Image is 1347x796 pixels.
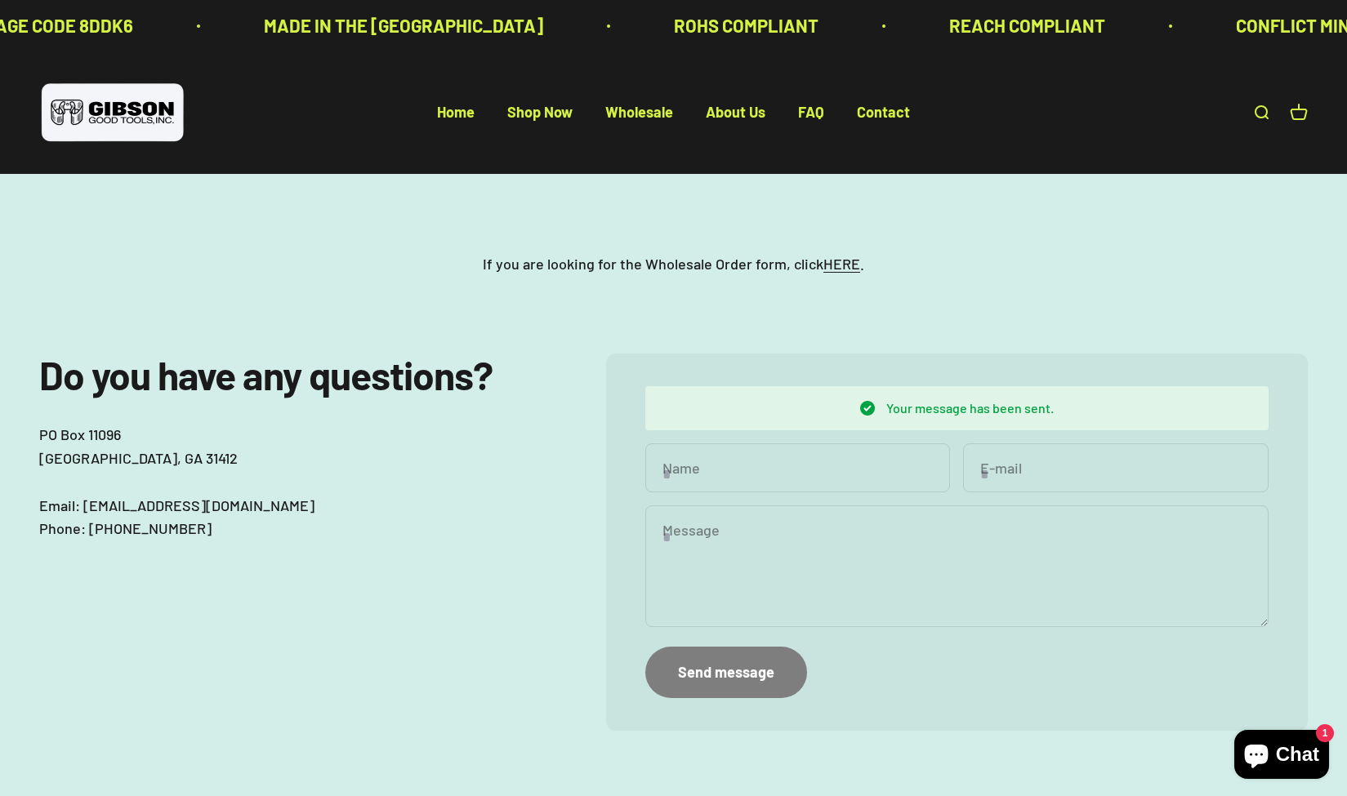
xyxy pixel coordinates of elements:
[39,423,541,540] p: PO Box 11096 [GEOGRAPHIC_DATA], GA 31412 Email: [EMAIL_ADDRESS][DOMAIN_NAME] Phone: [PHONE_NUMBER]
[1229,730,1334,783] inbox-online-store-chat: Shopify online store chat
[437,104,475,122] a: Home
[645,386,1269,430] div: Your message has been sent.
[645,647,807,698] button: Send message
[507,104,573,122] a: Shop Now
[39,354,541,397] h2: Do you have any questions?
[678,660,774,684] div: Send message
[798,104,824,122] a: FAQ
[934,11,1091,40] p: REACH COMPLIANT
[706,104,765,122] a: About Us
[483,252,864,276] p: If you are looking for the Wholesale Order form, click .
[659,11,804,40] p: ROHS COMPLIANT
[857,104,910,122] a: Contact
[249,11,529,40] p: MADE IN THE [GEOGRAPHIC_DATA]
[823,255,860,273] a: HERE
[605,104,673,122] a: Wholesale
